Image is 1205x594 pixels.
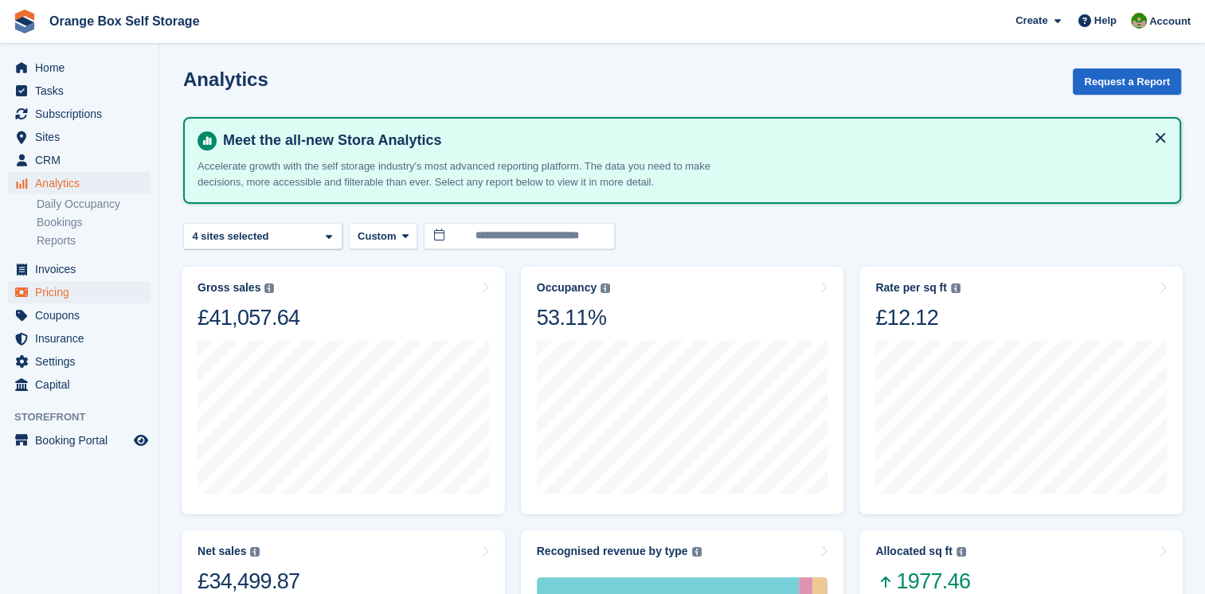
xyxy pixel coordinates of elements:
[37,215,151,230] a: Bookings
[537,281,597,295] div: Occupancy
[35,304,131,326] span: Coupons
[35,126,131,148] span: Sites
[957,547,966,557] img: icon-info-grey-7440780725fd019a000dd9b08b2336e03edf1995a4989e88bcd33f0948082b44.svg
[8,350,151,373] a: menu
[951,283,960,293] img: icon-info-grey-7440780725fd019a000dd9b08b2336e03edf1995a4989e88bcd33f0948082b44.svg
[198,158,755,190] p: Accelerate growth with the self storage industry's most advanced reporting platform. The data you...
[8,304,151,326] a: menu
[875,545,952,558] div: Allocated sq ft
[8,103,151,125] a: menu
[537,545,688,558] div: Recognised revenue by type
[1131,13,1147,29] img: Eric Smith
[875,281,946,295] div: Rate per sq ft
[35,373,131,396] span: Capital
[13,10,37,33] img: stora-icon-8386f47178a22dfd0bd8f6a31ec36ba5ce8667c1dd55bd0f319d3a0aa187defe.svg
[35,327,131,350] span: Insurance
[8,149,151,171] a: menu
[35,57,131,79] span: Home
[190,229,275,244] div: 4 sites selected
[35,172,131,194] span: Analytics
[692,547,702,557] img: icon-info-grey-7440780725fd019a000dd9b08b2336e03edf1995a4989e88bcd33f0948082b44.svg
[8,126,151,148] a: menu
[349,223,417,249] button: Custom
[250,547,260,557] img: icon-info-grey-7440780725fd019a000dd9b08b2336e03edf1995a4989e88bcd33f0948082b44.svg
[537,304,610,331] div: 53.11%
[8,281,151,303] a: menu
[183,68,268,90] h2: Analytics
[14,409,158,425] span: Storefront
[8,57,151,79] a: menu
[264,283,274,293] img: icon-info-grey-7440780725fd019a000dd9b08b2336e03edf1995a4989e88bcd33f0948082b44.svg
[358,229,396,244] span: Custom
[35,429,131,451] span: Booking Portal
[37,197,151,212] a: Daily Occupancy
[198,304,299,331] div: £41,057.64
[8,327,151,350] a: menu
[1094,13,1117,29] span: Help
[875,304,960,331] div: £12.12
[8,80,151,102] a: menu
[8,258,151,280] a: menu
[35,103,131,125] span: Subscriptions
[8,172,151,194] a: menu
[601,283,610,293] img: icon-info-grey-7440780725fd019a000dd9b08b2336e03edf1995a4989e88bcd33f0948082b44.svg
[1073,68,1181,95] button: Request a Report
[1015,13,1047,29] span: Create
[8,373,151,396] a: menu
[8,429,151,451] a: menu
[35,258,131,280] span: Invoices
[35,80,131,102] span: Tasks
[35,149,131,171] span: CRM
[43,8,206,34] a: Orange Box Self Storage
[37,233,151,248] a: Reports
[35,281,131,303] span: Pricing
[198,281,260,295] div: Gross sales
[1149,14,1191,29] span: Account
[35,350,131,373] span: Settings
[217,131,1167,150] h4: Meet the all-new Stora Analytics
[198,545,246,558] div: Net sales
[131,431,151,450] a: Preview store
